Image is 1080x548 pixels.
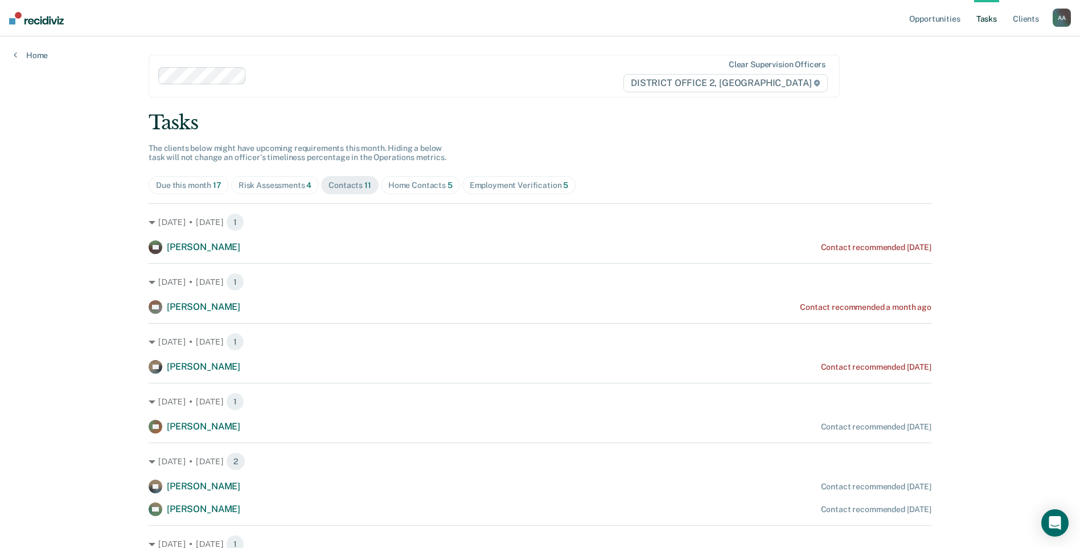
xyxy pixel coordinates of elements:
div: [DATE] • [DATE] 1 [149,333,931,351]
span: 1 [226,392,244,411]
div: Contact recommended [DATE] [821,505,931,514]
span: 5 [447,181,453,190]
div: [DATE] • [DATE] 1 [149,392,931,411]
span: [PERSON_NAME] [167,504,240,514]
div: Contacts [328,181,371,190]
span: 4 [306,181,311,190]
div: Contact recommended a month ago [800,302,931,312]
span: 1 [226,273,244,291]
div: Contact recommended [DATE] [821,482,931,492]
span: 2 [226,452,245,471]
div: Due this month [156,181,221,190]
span: DISTRICT OFFICE 2, [GEOGRAPHIC_DATA] [623,74,828,92]
span: 17 [213,181,221,190]
div: Contact recommended [DATE] [821,362,931,372]
span: 1 [226,333,244,351]
span: [PERSON_NAME] [167,361,240,372]
img: Recidiviz [9,12,64,24]
div: Contact recommended [DATE] [821,422,931,432]
span: [PERSON_NAME] [167,421,240,432]
div: A A [1053,9,1071,27]
div: Employment Verification [470,181,569,190]
div: [DATE] • [DATE] 2 [149,452,931,471]
div: Home Contacts [388,181,453,190]
span: 5 [563,181,568,190]
span: [PERSON_NAME] [167,301,240,312]
button: AA [1053,9,1071,27]
span: 1 [226,213,244,231]
span: 11 [364,181,371,190]
div: Contact recommended [DATE] [821,243,931,252]
span: The clients below might have upcoming requirements this month. Hiding a below task will not chang... [149,144,446,162]
span: [PERSON_NAME] [167,481,240,492]
div: Tasks [149,111,931,134]
div: [DATE] • [DATE] 1 [149,273,931,291]
div: Risk Assessments [239,181,312,190]
div: [DATE] • [DATE] 1 [149,213,931,231]
div: Clear supervision officers [729,60,826,69]
div: Open Intercom Messenger [1041,509,1069,537]
span: [PERSON_NAME] [167,242,240,252]
a: Home [14,50,48,60]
